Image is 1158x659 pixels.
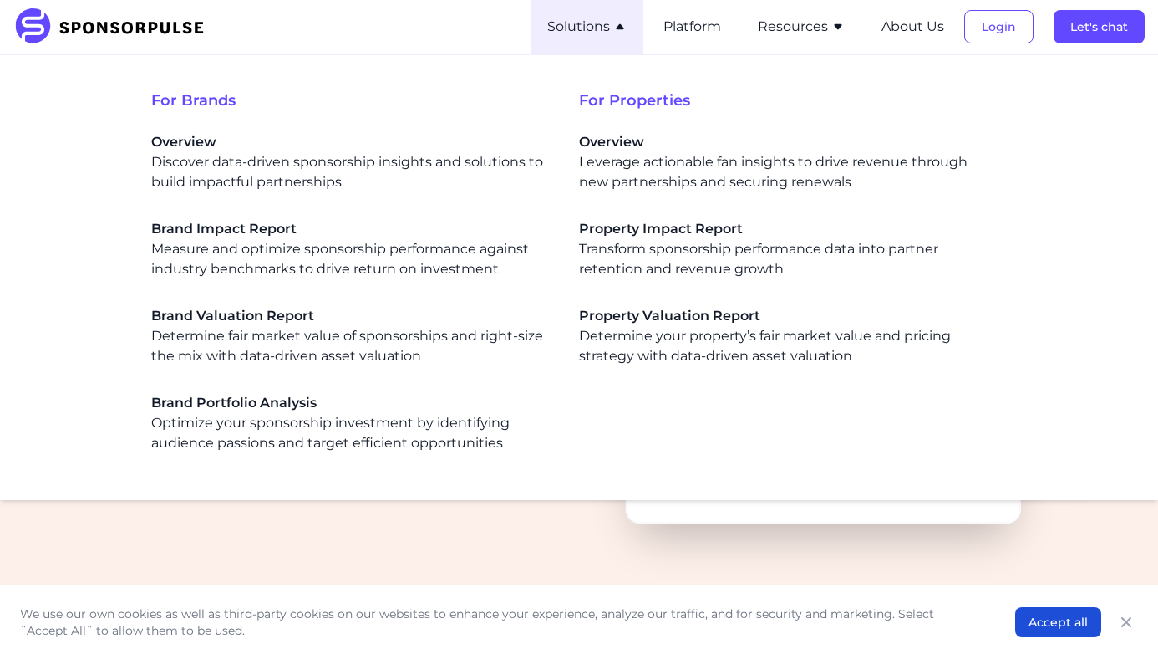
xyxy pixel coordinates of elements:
[579,132,980,192] a: OverviewLeverage actionable fan insights to drive revenue through new partnerships and securing r...
[881,19,944,34] a: About Us
[964,19,1034,34] a: Login
[151,306,552,326] span: Brand Valuation Report
[1074,579,1158,659] iframe: Chat Widget
[579,219,980,239] span: Property Impact Report
[151,306,552,366] a: Brand Valuation ReportDetermine fair market value of sponsorships and right-size the mix with dat...
[579,132,980,192] div: Leverage actionable fan insights to drive revenue through new partnerships and securing renewals
[579,306,980,366] div: Determine your property’s fair market value and pricing strategy with data-driven asset valuation
[881,17,944,37] button: About Us
[1054,19,1145,34] a: Let's chat
[579,219,980,279] a: Property Impact ReportTransform sponsorship performance data into partner retention and revenue g...
[151,219,552,279] a: Brand Impact ReportMeasure and optimize sponsorship performance against industry benchmarks to dr...
[13,8,216,45] img: SponsorPulse
[151,306,552,366] div: Determine fair market value of sponsorships and right-size the mix with data-driven asset valuation
[579,89,1007,112] span: For Properties
[151,132,552,192] div: Discover data-driven sponsorship insights and solutions to build impactful partnerships
[151,132,552,152] span: Overview
[579,306,980,366] a: Property Valuation ReportDetermine your property’s fair market value and pricing strategy with da...
[663,17,721,37] button: Platform
[579,132,980,152] span: Overview
[151,219,552,279] div: Measure and optimize sponsorship performance against industry benchmarks to drive return on inves...
[1054,10,1145,43] button: Let's chat
[579,219,980,279] div: Transform sponsorship performance data into partner retention and revenue growth
[20,605,982,639] p: We use our own cookies as well as third-party cookies on our websites to enhance your experience,...
[151,89,579,112] span: For Brands
[151,393,552,413] span: Brand Portfolio Analysis
[151,132,552,192] a: OverviewDiscover data-driven sponsorship insights and solutions to build impactful partnerships
[547,17,627,37] button: Solutions
[579,306,980,326] span: Property Valuation Report
[964,10,1034,43] button: Login
[151,393,552,453] a: Brand Portfolio AnalysisOptimize your sponsorship investment by identifying audience passions and...
[151,393,552,453] div: Optimize your sponsorship investment by identifying audience passions and target efficient opport...
[151,219,552,239] span: Brand Impact Report
[758,17,845,37] button: Resources
[1015,607,1101,637] button: Accept all
[663,19,721,34] a: Platform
